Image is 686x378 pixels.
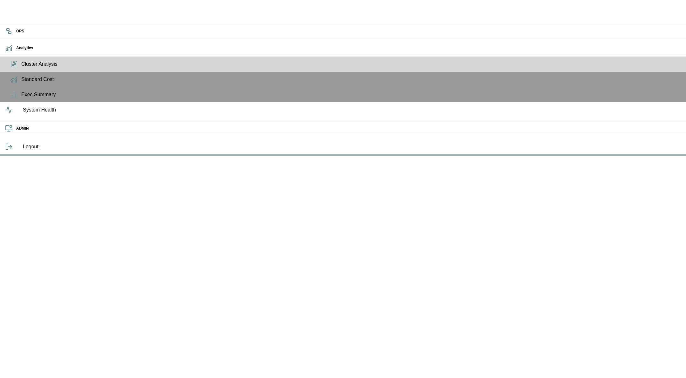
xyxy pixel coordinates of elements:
span: Standard Cost [21,76,681,83]
span: Exec Summary [21,91,681,98]
span: Logout [23,143,681,151]
h6: ADMIN [16,125,681,132]
span: Cluster Analysis [21,60,681,68]
h6: Analytics [16,45,681,51]
span: System Health [23,106,681,114]
h6: OPS [16,28,681,34]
